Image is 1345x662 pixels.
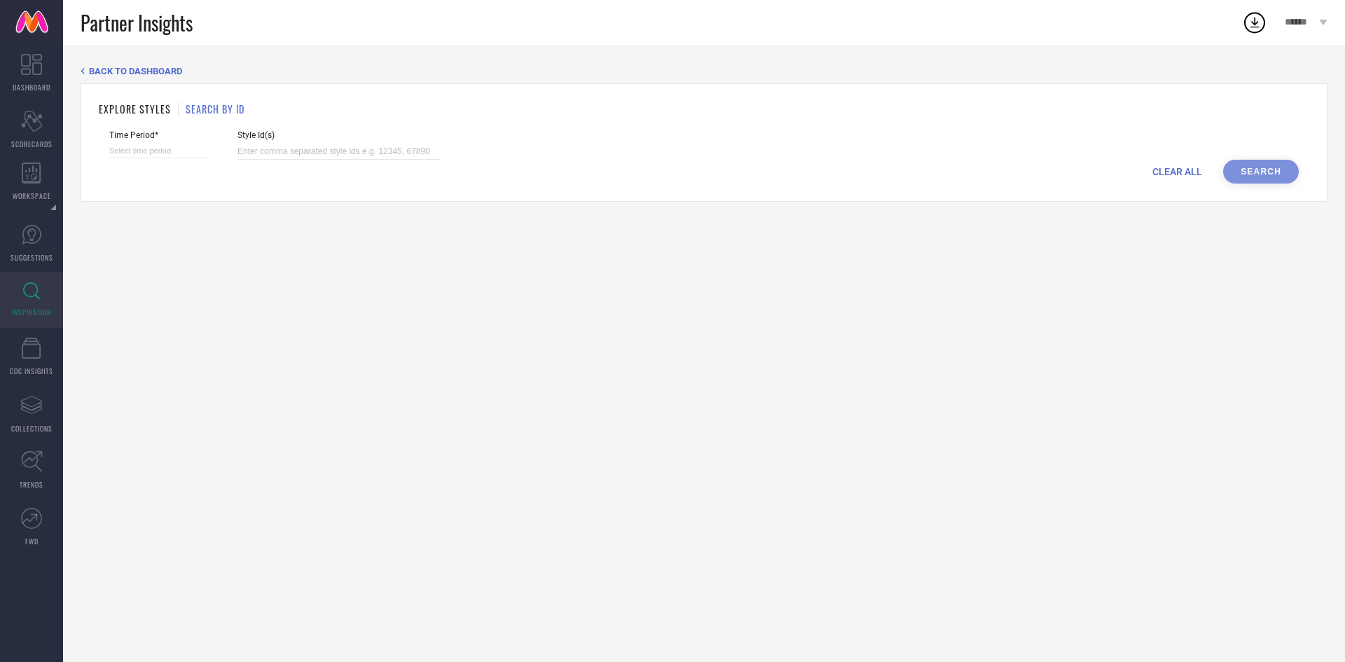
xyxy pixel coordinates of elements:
[237,144,441,160] input: Enter comma separated style ids e.g. 12345, 67890
[25,536,39,546] span: FWD
[11,139,53,149] span: SCORECARDS
[11,423,53,434] span: COLLECTIONS
[89,66,182,76] span: BACK TO DASHBOARD
[186,102,244,116] h1: SEARCH BY ID
[11,252,53,263] span: SUGGESTIONS
[81,66,1327,76] div: Back TO Dashboard
[12,307,51,317] span: INSPIRATION
[1242,10,1267,35] div: Open download list
[109,144,206,158] input: Select time period
[99,102,171,116] h1: EXPLORE STYLES
[1152,166,1202,177] span: CLEAR ALL
[20,479,43,490] span: TRENDS
[237,130,441,140] span: Style Id(s)
[81,8,193,37] span: Partner Insights
[109,130,206,140] span: Time Period*
[13,191,51,201] span: WORKSPACE
[10,366,53,376] span: CDC INSIGHTS
[13,82,50,92] span: DASHBOARD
